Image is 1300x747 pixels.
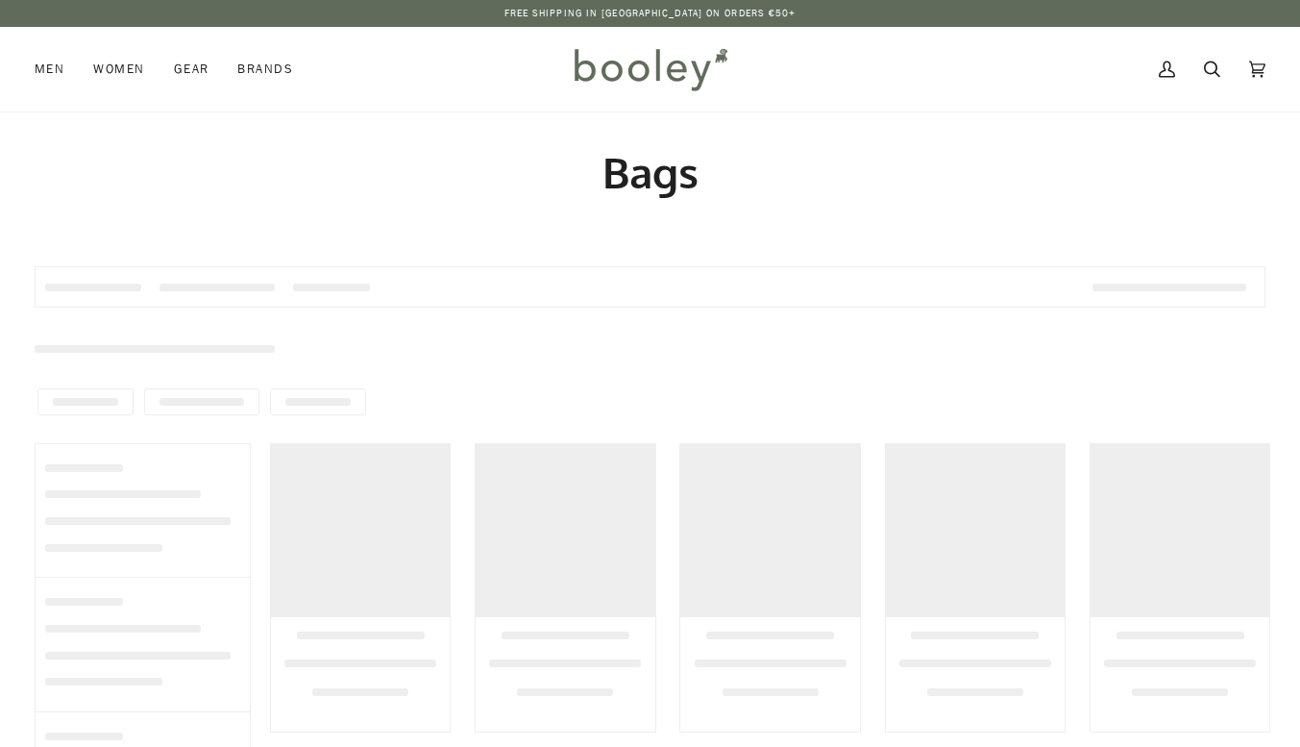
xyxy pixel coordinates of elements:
a: Men [35,27,79,112]
p: Free Shipping in [GEOGRAPHIC_DATA] on Orders €50+ [504,6,797,21]
img: Booley [566,41,734,97]
span: Gear [174,60,209,79]
a: Women [79,27,159,112]
span: Men [35,60,64,79]
span: Brands [237,60,293,79]
h1: Bags [35,146,1265,199]
a: Brands [223,27,307,112]
span: Women [93,60,144,79]
a: Gear [159,27,224,112]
